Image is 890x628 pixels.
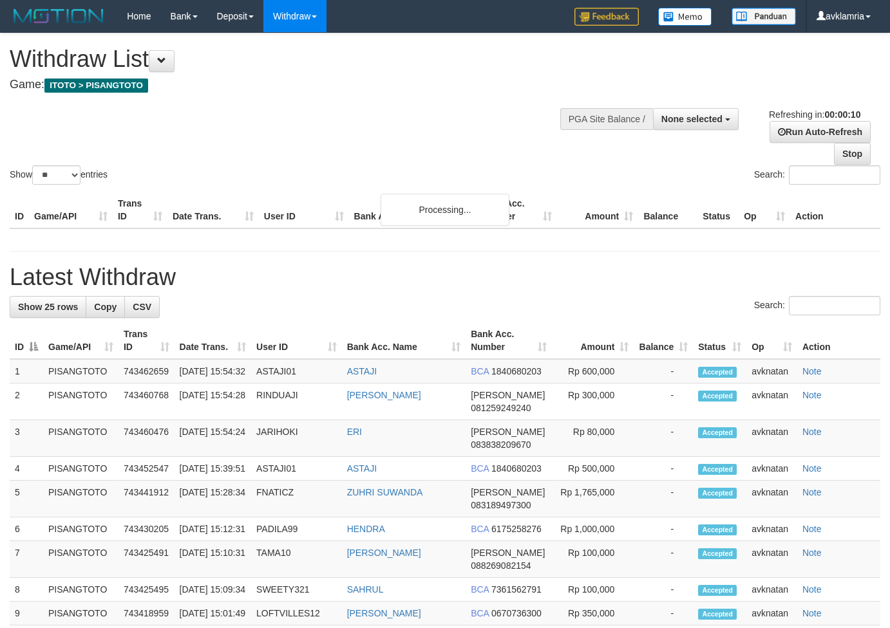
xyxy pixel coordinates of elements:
[347,524,385,534] a: HENDRA
[251,481,342,517] td: FNATICZ
[476,192,557,228] th: Bank Acc. Number
[10,517,43,541] td: 6
[44,78,148,93] span: ITOTO > PISANGTOTO
[175,578,252,602] td: [DATE] 15:09:34
[118,420,175,457] td: 743460476
[29,192,113,228] th: Game/API
[10,541,43,578] td: 7
[118,457,175,481] td: 743452547
[552,541,634,578] td: Rp 100,000
[802,487,822,497] a: Note
[43,541,118,578] td: PISANGTOTO
[698,488,737,499] span: Accepted
[43,457,118,481] td: PISANGTOTO
[124,296,160,318] a: CSV
[18,302,78,312] span: Show 25 rows
[43,420,118,457] td: PISANGTOTO
[789,296,880,315] input: Search:
[347,463,377,474] a: ASTAJI
[552,602,634,625] td: Rp 350,000
[118,322,175,359] th: Trans ID: activate to sort column ascending
[471,427,545,437] span: [PERSON_NAME]
[634,481,693,517] td: -
[658,8,712,26] img: Button%20Memo.svg
[790,192,880,228] th: Action
[491,584,542,595] span: Copy 7361562791 to clipboard
[118,359,175,383] td: 743462659
[746,457,797,481] td: avknatan
[175,541,252,578] td: [DATE] 15:10:31
[693,322,746,359] th: Status: activate to sort column ascending
[118,481,175,517] td: 743441912
[754,165,880,185] label: Search:
[10,602,43,625] td: 9
[94,302,117,312] span: Copy
[471,608,489,618] span: BCA
[552,457,634,481] td: Rp 500,000
[347,390,421,400] a: [PERSON_NAME]
[802,608,822,618] a: Note
[175,322,252,359] th: Date Trans.: activate to sort column ascending
[746,383,797,420] td: avknatan
[32,165,80,185] select: Showentries
[10,481,43,517] td: 5
[739,192,790,228] th: Op
[175,420,252,457] td: [DATE] 15:54:24
[746,322,797,359] th: Op: activate to sort column ascending
[802,390,822,400] a: Note
[43,602,118,625] td: PISANGTOTO
[167,192,259,228] th: Date Trans.
[471,524,489,534] span: BCA
[118,578,175,602] td: 743425495
[698,464,737,475] span: Accepted
[698,367,737,378] span: Accepted
[802,548,822,558] a: Note
[634,602,693,625] td: -
[802,524,822,534] a: Note
[653,108,739,130] button: None selected
[86,296,125,318] a: Copy
[797,322,880,359] th: Action
[381,194,509,226] div: Processing...
[746,420,797,457] td: avknatan
[10,78,580,91] h4: Game:
[634,578,693,602] td: -
[251,322,342,359] th: User ID: activate to sort column ascending
[118,383,175,420] td: 743460768
[552,322,634,359] th: Amount: activate to sort column ascending
[698,609,737,620] span: Accepted
[471,403,531,413] span: Copy 081259249240 to clipboard
[118,517,175,541] td: 743430205
[471,500,531,510] span: Copy 083189497300 to clipboard
[698,391,737,402] span: Accepted
[471,548,545,558] span: [PERSON_NAME]
[251,541,342,578] td: TAMA10
[491,463,542,474] span: Copy 1840680203 to clipboard
[552,383,634,420] td: Rp 300,000
[118,541,175,578] td: 743425491
[471,584,489,595] span: BCA
[552,481,634,517] td: Rp 1,765,000
[251,420,342,457] td: JARIHOKI
[471,560,531,571] span: Copy 088269082154 to clipboard
[471,366,489,376] span: BCA
[698,427,737,438] span: Accepted
[789,165,880,185] input: Search:
[175,602,252,625] td: [DATE] 15:01:49
[133,302,151,312] span: CSV
[10,192,29,228] th: ID
[342,322,466,359] th: Bank Acc. Name: activate to sort column ascending
[471,390,545,400] span: [PERSON_NAME]
[634,457,693,481] td: -
[638,192,697,228] th: Balance
[10,296,86,318] a: Show 25 rows
[698,548,737,559] span: Accepted
[746,602,797,625] td: avknatan
[175,517,252,541] td: [DATE] 15:12:31
[347,548,421,558] a: [PERSON_NAME]
[466,322,552,359] th: Bank Acc. Number: activate to sort column ascending
[251,602,342,625] td: LOFTVILLES12
[802,427,822,437] a: Note
[491,608,542,618] span: Copy 0670736300 to clipboard
[746,541,797,578] td: avknatan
